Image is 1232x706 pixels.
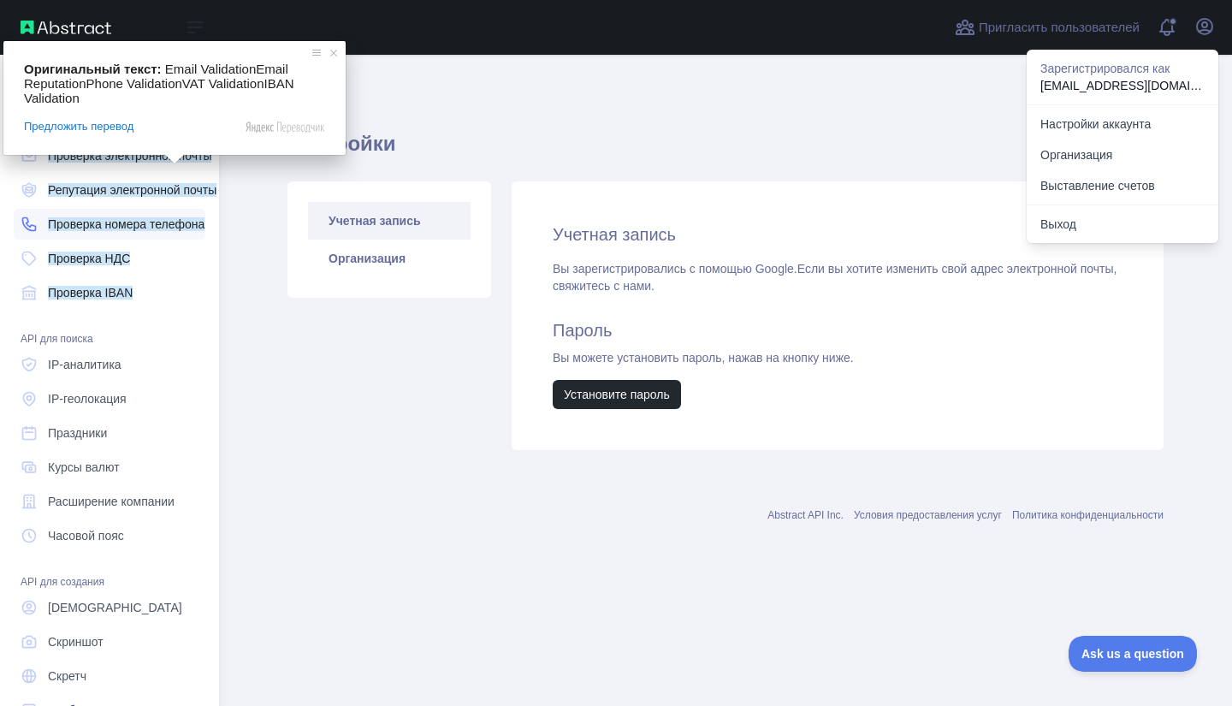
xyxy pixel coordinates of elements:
span: Оригинальный текст: [24,62,162,76]
a: Учетная запись [308,202,471,240]
ya-tr-span: Репутация электронной почты [48,183,216,197]
ya-tr-span: Часовой пояс [48,529,124,543]
span: Email ValidationEmail ReputationPhone ValidationVAT ValidationIBAN Validation [24,62,298,105]
ya-tr-span: Организация [1040,148,1112,162]
ya-tr-span: IP-аналитика [48,358,121,371]
ya-tr-span: Выставление счетов [1040,179,1155,193]
ya-tr-span: IP-геолокация [48,392,127,406]
a: Условия предоставления услуг [854,509,1002,521]
a: Курсы валют [14,452,205,483]
ya-tr-span: Вы зарегистрировались с помощью Google. [553,262,797,276]
a: Политика конфиденциальности [1012,509,1164,521]
ya-tr-span: Проверка электронной почты [48,149,211,163]
a: Скретч [14,661,205,691]
ya-tr-span: API для создания [21,576,104,588]
ya-tr-span: Расширение компании [48,495,175,508]
a: Часовой пояс [14,520,205,551]
ya-tr-span: Вы можете установить пароль, нажав на кнопку ниже. [553,351,854,365]
button: Пригласить пользователей [951,14,1143,41]
a: Проверка электронной почты [14,140,205,171]
a: Проверка НДС [14,243,205,274]
a: Праздники [14,418,205,448]
iframe: Переключить Службу Поддержки Клиентов [1069,636,1198,672]
ya-tr-span: Пароль [553,321,612,340]
ya-tr-span: Зарегистрировался как [1040,62,1170,75]
ya-tr-span: Проверка IBAN [48,286,133,300]
button: Установите пароль [553,380,681,409]
ya-tr-span: Если вы хотите изменить свой адрес электронной почты, [797,262,1117,276]
h2: Учетная запись [553,222,1122,246]
ya-tr-span: Организация [329,252,406,265]
ya-tr-span: Курсы валют [48,460,120,474]
ya-tr-span: Проверка НДС [48,252,130,265]
ya-tr-span: Скриншот [48,635,104,649]
img: Абстрактный API [21,21,111,34]
a: Организация [308,240,471,277]
a: Проверка IBAN [14,277,205,308]
a: IP-аналитика [14,349,205,380]
ya-tr-span: Проверка номера телефона [48,217,204,231]
ya-tr-span: API для поиска [21,333,93,345]
ya-tr-span: Выход [1040,217,1076,231]
ya-tr-span: Учетная запись [329,214,421,228]
ya-tr-span: Установите пароль [564,388,670,401]
a: Скриншот [14,626,205,657]
a: Abstract API Inc. [767,509,844,521]
a: IP-геолокация [14,383,205,414]
a: Репутация электронной почты [14,175,205,205]
span: Предложить перевод [24,119,133,134]
a: Проверка номера телефона [14,209,205,240]
a: Расширение компании [14,486,205,517]
a: свяжитесь с нами. [553,279,654,293]
ya-tr-span: [DEMOGRAPHIC_DATA] [48,601,182,614]
ya-tr-span: Праздники [48,426,107,440]
ya-tr-span: Пригласить пользователей [979,20,1140,34]
a: [DEMOGRAPHIC_DATA] [14,592,205,623]
ya-tr-span: Скретч [48,669,86,683]
ya-tr-span: Настройки аккаунта [1040,117,1151,131]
